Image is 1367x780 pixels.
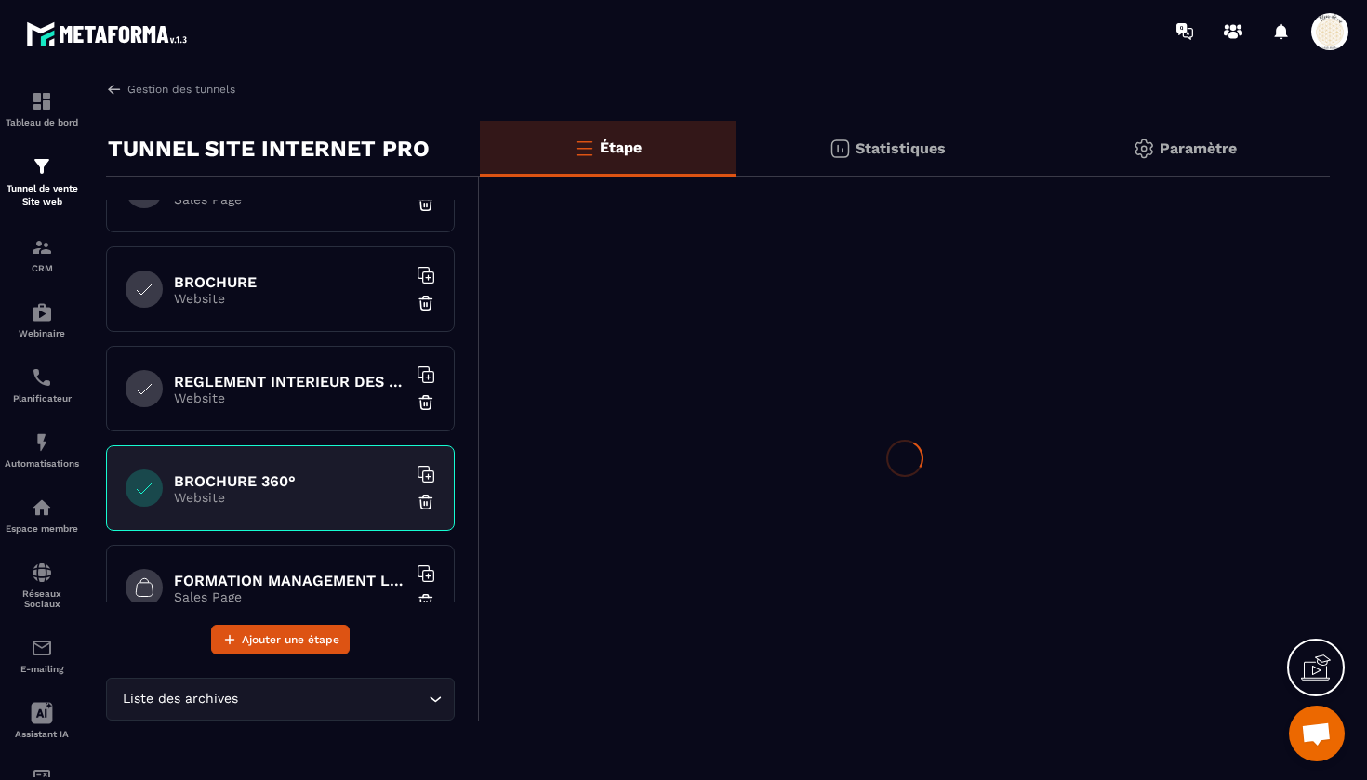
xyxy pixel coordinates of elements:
img: arrow [106,81,123,98]
img: formation [31,155,53,178]
a: formationformationTableau de bord [5,76,79,141]
p: Website [174,291,406,306]
span: Ajouter une étape [242,630,339,649]
p: Automatisations [5,458,79,469]
p: Webinaire [5,328,79,338]
div: Search for option [106,678,455,721]
p: Espace membre [5,523,79,534]
h6: REGLEMENT INTERIEUR DES FORMATIONS [174,373,406,390]
p: Website [174,390,406,405]
img: logo [26,17,193,51]
a: Gestion des tunnels [106,81,235,98]
a: formationformationTunnel de vente Site web [5,141,79,222]
img: trash [417,493,435,511]
a: automationsautomationsAutomatisations [5,417,79,483]
img: stats.20deebd0.svg [829,138,851,160]
p: Tunnel de vente Site web [5,182,79,208]
p: CRM [5,263,79,273]
div: Ouvrir le chat [1289,706,1345,761]
img: email [31,637,53,659]
span: Liste des archives [118,689,242,709]
img: trash [417,294,435,312]
img: setting-gr.5f69749f.svg [1133,138,1155,160]
img: formation [31,90,53,112]
p: Sales Page [174,192,406,206]
img: formation [31,236,53,258]
h6: BROCHURE 360° [174,472,406,490]
a: automationsautomationsWebinaire [5,287,79,352]
h6: BROCHURE [174,273,406,291]
p: Tableau de bord [5,117,79,127]
img: scheduler [31,366,53,389]
p: E-mailing [5,664,79,674]
img: social-network [31,562,53,584]
a: emailemailE-mailing [5,623,79,688]
img: trash [417,592,435,611]
p: Réseaux Sociaux [5,588,79,609]
p: Sales Page [174,589,406,604]
a: automationsautomationsEspace membre [5,483,79,548]
img: automations [31,431,53,454]
img: automations [31,301,53,324]
button: Ajouter une étape [211,625,350,654]
p: Paramètre [1160,139,1237,157]
img: bars-o.4a397970.svg [573,137,595,159]
p: Planificateur [5,393,79,403]
p: Website [174,490,406,505]
img: automations [31,496,53,519]
p: Statistiques [856,139,946,157]
p: TUNNEL SITE INTERNET PRO [108,130,430,167]
input: Search for option [242,689,424,709]
p: Étape [600,139,642,156]
a: social-networksocial-networkRéseaux Sociaux [5,548,79,623]
img: trash [417,194,435,213]
a: formationformationCRM [5,222,79,287]
img: trash [417,393,435,412]
h6: FORMATION MANAGEMENT LEADERSHIP [174,572,406,589]
a: schedulerschedulerPlanificateur [5,352,79,417]
a: Assistant IA [5,688,79,753]
p: Assistant IA [5,729,79,739]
